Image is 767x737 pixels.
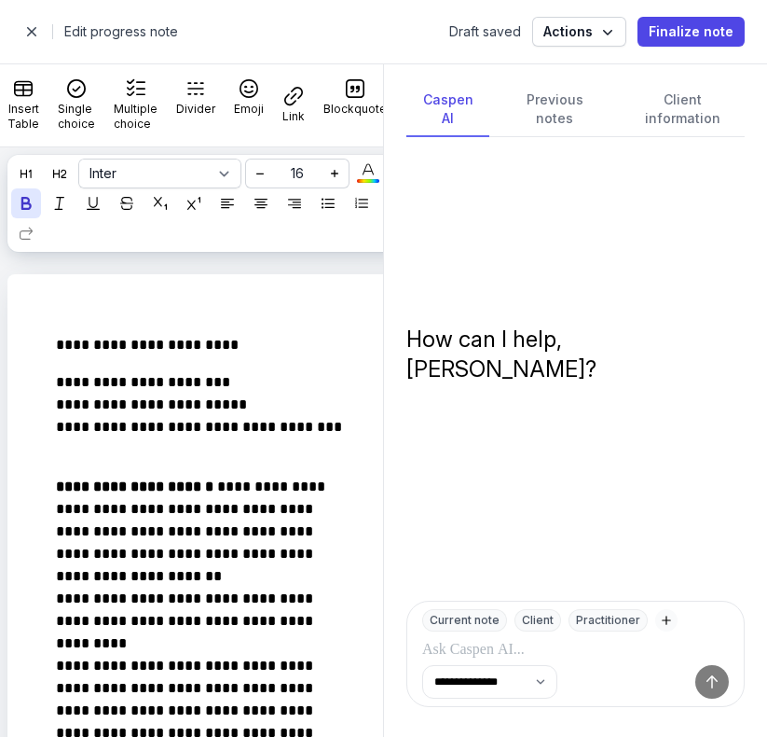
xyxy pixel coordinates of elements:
div: Current note [422,609,507,632]
div: Blockquote [323,102,387,117]
button: Finalize note [637,17,745,47]
div: Divider [176,102,215,117]
span: Actions [543,21,615,43]
text: 2 [355,202,357,205]
div: Multiple choice [114,102,158,132]
div: Client [514,609,561,632]
div: Emoji [234,102,264,117]
div: Insert Table [7,102,39,132]
span: Finalize note [649,21,733,43]
div: Draft saved [449,22,521,41]
h2: Edit progress note [64,21,438,43]
div: Single choice [58,102,95,132]
button: 123 [347,188,377,218]
div: Client information [621,83,745,137]
div: How can I help, [PERSON_NAME]? [406,325,745,384]
button: Link [275,72,312,139]
div: Link [282,109,305,124]
div: Caspen AI [406,83,489,137]
button: Actions [532,17,626,47]
text: 1 [355,198,357,202]
div: Practitioner [568,609,648,632]
div: Previous notes [500,83,609,137]
text: 3 [355,205,357,209]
